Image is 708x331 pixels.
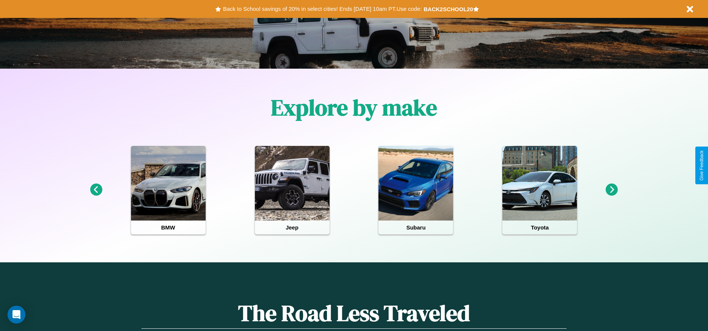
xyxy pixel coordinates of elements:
[221,4,423,14] button: Back to School savings of 20% in select cities! Ends [DATE] 10am PT.Use code:
[141,298,566,329] h1: The Road Less Traveled
[271,92,437,123] h1: Explore by make
[502,221,577,234] h4: Toyota
[378,221,453,234] h4: Subaru
[131,221,206,234] h4: BMW
[699,150,704,181] div: Give Feedback
[7,306,25,324] div: Open Intercom Messenger
[424,6,473,12] b: BACK2SCHOOL20
[255,221,330,234] h4: Jeep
